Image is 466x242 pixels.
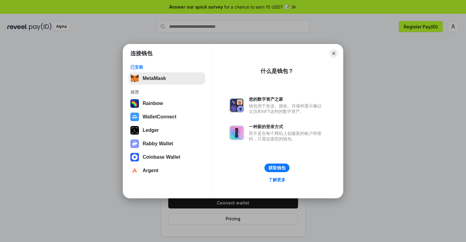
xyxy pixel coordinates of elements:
div: 一种新的登录方式 [249,124,325,129]
button: Ledger [129,124,205,136]
div: WalletConnect [143,114,177,120]
div: 了解更多 [268,177,286,182]
h1: 连接钱包 [130,50,152,57]
img: svg+xml,%3Csvg%20xmlns%3D%22http%3A%2F%2Fwww.w3.org%2F2000%2Fsvg%22%20fill%3D%22none%22%20viewBox... [229,125,244,140]
img: svg+xml,%3Csvg%20width%3D%2228%22%20height%3D%2228%22%20viewBox%3D%220%200%2028%2028%22%20fill%3D... [130,113,139,121]
div: Argent [143,168,158,173]
img: svg+xml,%3Csvg%20width%3D%2228%22%20height%3D%2228%22%20viewBox%3D%220%200%2028%2028%22%20fill%3D... [130,166,139,175]
img: svg+xml,%3Csvg%20width%3D%2228%22%20height%3D%2228%22%20viewBox%3D%220%200%2028%2028%22%20fill%3D... [130,153,139,161]
div: 已安装 [130,64,203,70]
button: Close [329,49,338,58]
div: Rainbow [143,101,163,106]
a: 了解更多 [265,176,289,184]
button: WalletConnect [129,111,205,123]
div: Coinbase Wallet [143,154,180,160]
button: Argent [129,164,205,177]
div: MetaMask [143,76,166,81]
div: 而不是在每个网站上创建新的账户和密码，只需连接您的钱包。 [249,131,325,142]
button: Rainbow [129,97,205,110]
div: 您的数字资产之家 [249,96,325,102]
div: 钱包用于发送、接收、存储和显示像以太坊和NFT这样的数字资产。 [249,103,325,114]
div: 推荐 [130,89,203,95]
div: Rabby Wallet [143,141,173,146]
img: svg+xml,%3Csvg%20fill%3D%22none%22%20height%3D%2233%22%20viewBox%3D%220%200%2035%2033%22%20width%... [130,74,139,83]
img: svg+xml,%3Csvg%20xmlns%3D%22http%3A%2F%2Fwww.w3.org%2F2000%2Fsvg%22%20fill%3D%22none%22%20viewBox... [229,98,244,113]
img: svg+xml,%3Csvg%20xmlns%3D%22http%3A%2F%2Fwww.w3.org%2F2000%2Fsvg%22%20fill%3D%22none%22%20viewBox... [130,139,139,148]
button: Coinbase Wallet [129,151,205,163]
div: 什么是钱包？ [260,67,293,75]
img: svg+xml,%3Csvg%20width%3D%22120%22%20height%3D%22120%22%20viewBox%3D%220%200%20120%20120%22%20fil... [130,99,139,108]
button: Rabby Wallet [129,138,205,150]
img: svg+xml,%3Csvg%20xmlns%3D%22http%3A%2F%2Fwww.w3.org%2F2000%2Fsvg%22%20width%3D%2228%22%20height%3... [130,126,139,135]
div: Ledger [143,128,159,133]
button: MetaMask [129,72,205,85]
div: 获取钱包 [268,165,286,171]
button: 获取钱包 [264,164,289,172]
